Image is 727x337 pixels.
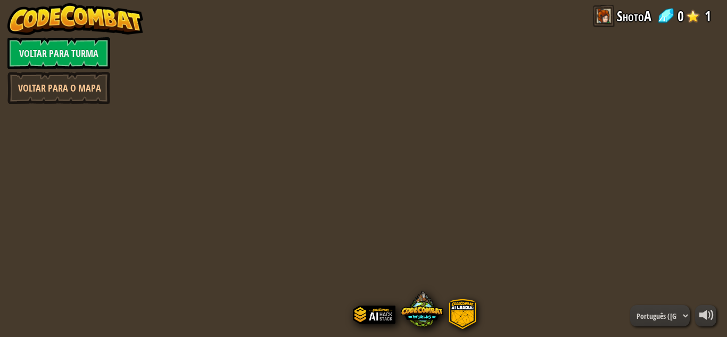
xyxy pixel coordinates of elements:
a: Voltar para Turma [7,37,110,69]
a: Back to Map [7,72,110,104]
span: 0 [678,5,684,27]
button: Ajuste o volume [695,305,716,326]
span: 1 [705,5,711,27]
select: Languages [630,305,690,326]
a: ShotoA [617,5,651,27]
img: CodeCombat - Learn how to code by playing a game [7,3,144,35]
